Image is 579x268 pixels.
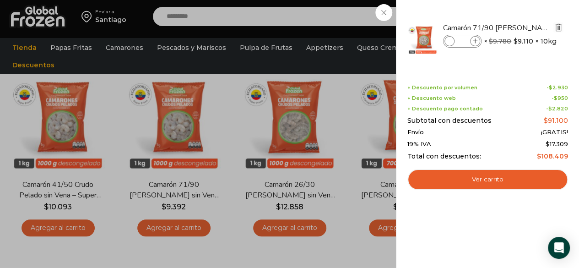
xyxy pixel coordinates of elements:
[407,95,456,101] span: + Descuento web
[546,106,568,112] span: -
[548,105,568,112] bdi: 2.820
[514,37,518,46] span: $
[549,84,552,91] span: $
[537,152,568,160] bdi: 108.409
[549,84,568,91] bdi: 2.930
[407,153,481,160] span: Total con descuentos:
[546,140,550,148] span: $
[546,140,568,148] span: 17.309
[548,105,552,112] span: $
[407,85,477,91] span: + Descuento por volumen
[537,152,541,160] span: $
[489,37,511,45] bdi: 9.780
[544,116,568,125] bdi: 91.100
[407,129,424,136] span: Envío
[407,117,492,125] span: Subtotal con descuentos
[484,35,557,48] span: × × 10kg
[547,85,568,91] span: -
[544,116,548,125] span: $
[554,95,557,101] span: $
[407,169,568,190] a: Ver carrito
[554,23,563,32] img: Eliminar Camarón 71/90 Crudo Pelado sin Vena - Super Prime - Caja 10 kg del carrito
[548,237,570,259] div: Open Intercom Messenger
[489,37,493,45] span: $
[553,22,563,34] a: Eliminar Camarón 71/90 Crudo Pelado sin Vena - Super Prime - Caja 10 kg del carrito
[514,37,533,46] bdi: 9.110
[552,95,568,101] span: -
[443,23,552,33] a: Camarón 71/90 [PERSON_NAME] sin Vena - Super Prime - Caja 10 kg
[554,95,568,101] bdi: 950
[407,106,483,112] span: + Descuento pago contado
[541,129,568,136] span: ¡GRATIS!
[455,36,469,46] input: Product quantity
[407,141,431,148] span: 19% IVA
